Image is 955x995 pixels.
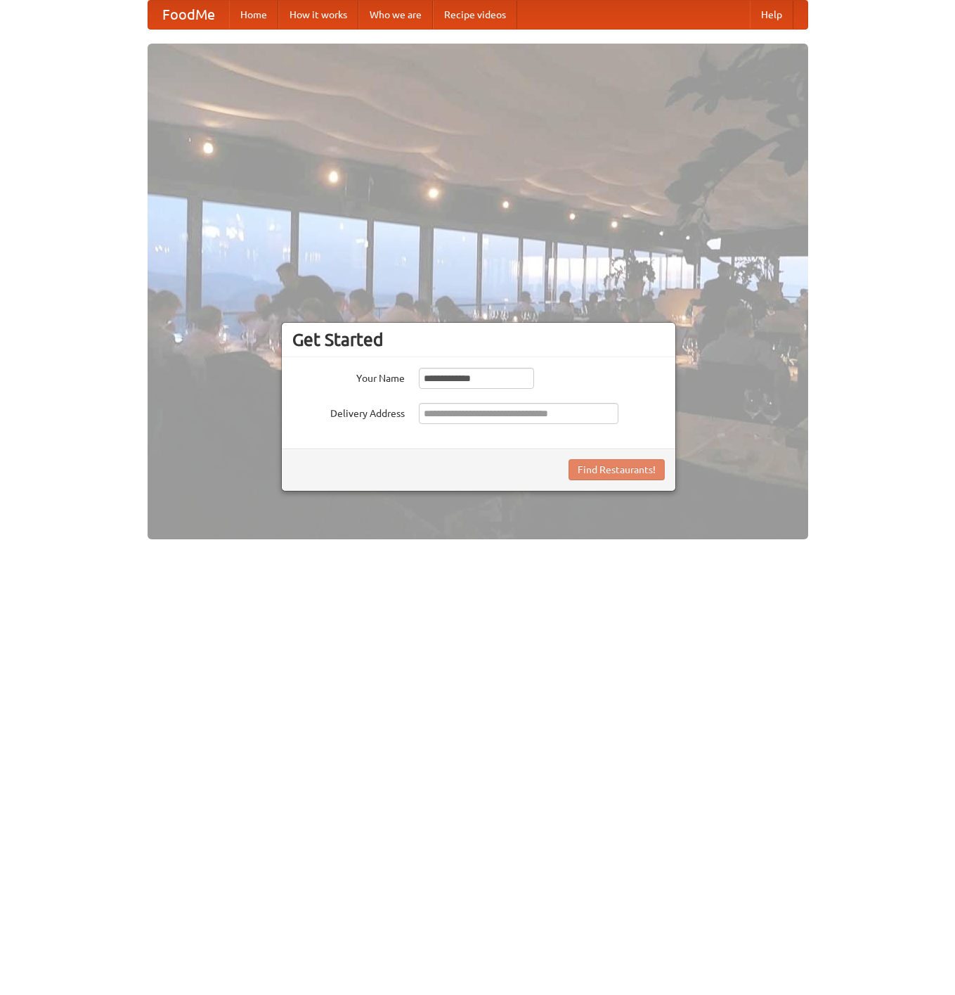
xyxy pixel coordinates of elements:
[229,1,278,29] a: Home
[278,1,358,29] a: How it works
[292,329,665,350] h3: Get Started
[750,1,793,29] a: Help
[358,1,433,29] a: Who we are
[292,368,405,385] label: Your Name
[148,1,229,29] a: FoodMe
[292,403,405,421] label: Delivery Address
[569,459,665,480] button: Find Restaurants!
[433,1,517,29] a: Recipe videos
